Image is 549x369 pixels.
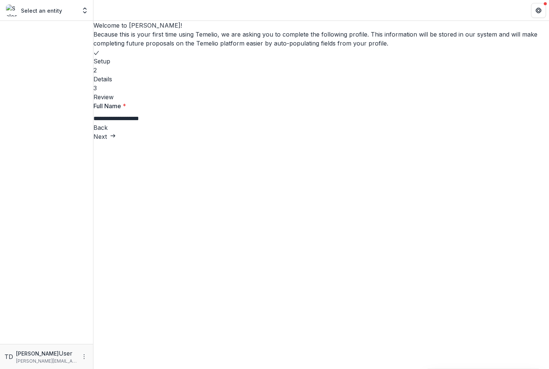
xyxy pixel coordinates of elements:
[93,57,549,66] h3: Setup
[16,350,59,357] p: [PERSON_NAME]
[93,30,549,48] p: Because this is your first time using Temelio, we are asking you to complete the following profil...
[59,349,73,358] p: User
[16,358,77,365] p: [PERSON_NAME][EMAIL_ADDRESS][DOMAIN_NAME]
[21,7,62,15] p: Select an entity
[93,75,549,84] h3: Details
[93,101,545,110] label: Full Name
[93,21,549,30] h2: Welcome to [PERSON_NAME]!
[80,3,90,18] button: Open entity switcher
[4,352,13,361] div: T.J. Dedeaux-Norris
[6,4,18,16] img: Select an entity
[93,93,549,101] h3: Review
[93,123,108,132] button: Back
[80,352,89,361] button: More
[531,3,546,18] button: Get Help
[93,66,549,75] div: 2
[93,48,549,101] div: Progress
[93,84,549,93] div: 3
[93,132,116,141] button: Next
